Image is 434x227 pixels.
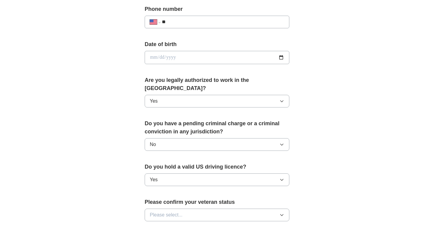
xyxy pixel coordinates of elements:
label: Phone number [145,5,289,13]
button: Yes [145,173,289,186]
label: Please confirm your veteran status [145,198,289,206]
span: No [150,141,156,148]
label: Are you legally authorized to work in the [GEOGRAPHIC_DATA]? [145,76,289,92]
span: Yes [150,98,158,105]
label: Date of birth [145,40,289,48]
button: Yes [145,95,289,107]
label: Do you have a pending criminal charge or a criminal conviction in any jurisdiction? [145,120,289,136]
span: Yes [150,176,158,183]
span: Please select... [150,211,183,219]
button: Please select... [145,209,289,221]
button: No [145,138,289,151]
label: Do you hold a valid US driving licence? [145,163,289,171]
